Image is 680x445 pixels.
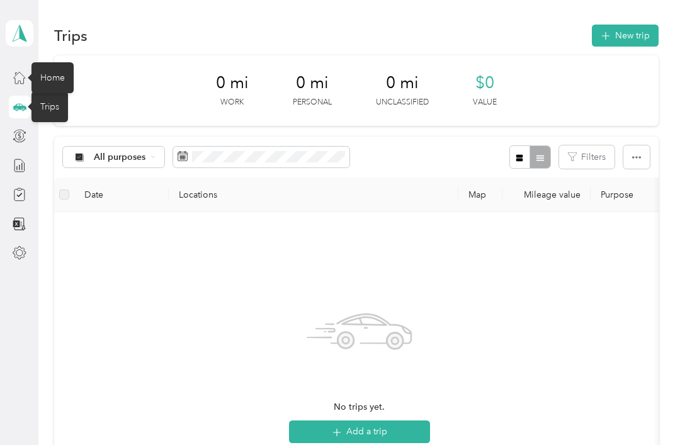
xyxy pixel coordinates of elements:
span: 0 mi [216,73,249,93]
div: Trips [31,91,68,122]
th: Locations [169,177,458,212]
p: Unclassified [376,97,429,108]
p: Personal [293,97,332,108]
span: $0 [475,73,494,93]
p: Work [220,97,244,108]
span: 0 mi [386,73,419,93]
iframe: Everlance-gr Chat Button Frame [609,375,680,445]
th: Date [74,177,169,212]
button: New trip [592,25,659,47]
h1: Trips [54,29,88,42]
div: Home [31,62,74,93]
span: No trips yet. [334,400,385,414]
button: Add a trip [289,420,430,443]
th: Mileage value [502,177,591,212]
p: Value [473,97,497,108]
button: Filters [559,145,615,169]
span: 0 mi [296,73,329,93]
span: All purposes [94,153,146,162]
th: Map [458,177,502,212]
